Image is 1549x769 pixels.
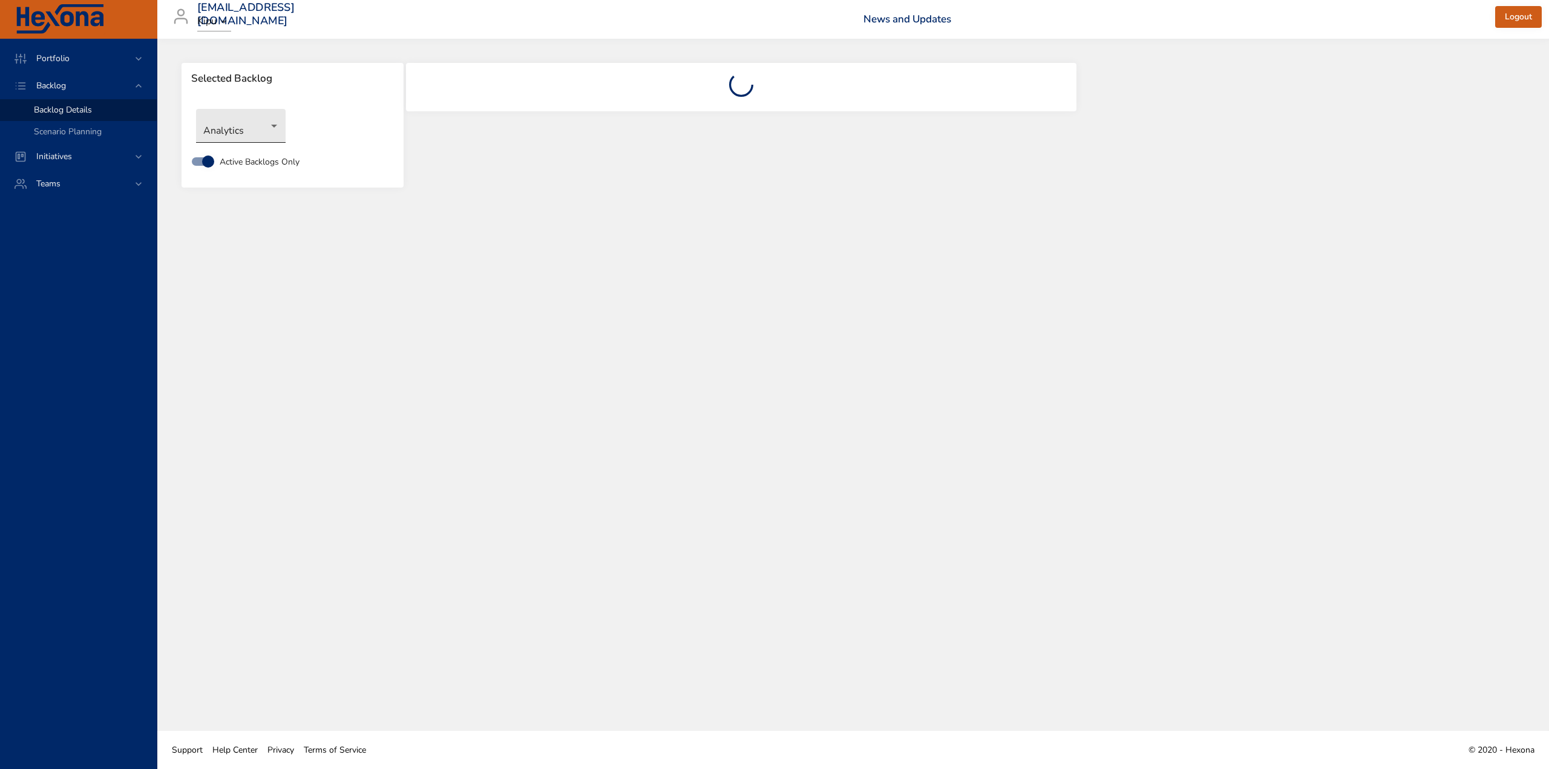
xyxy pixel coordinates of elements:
[196,109,286,143] div: Analytics
[299,736,371,764] a: Terms of Service
[27,151,82,162] span: Initiatives
[220,155,300,168] span: Active Backlogs Only
[267,744,294,756] span: Privacy
[167,736,208,764] a: Support
[197,12,231,31] div: Kipu
[212,744,258,756] span: Help Center
[15,4,105,34] img: Hexona
[27,53,79,64] span: Portfolio
[27,178,70,189] span: Teams
[1469,744,1534,756] span: © 2020 - Hexona
[1495,6,1542,28] button: Logout
[863,12,951,26] a: News and Updates
[197,1,295,27] h3: [EMAIL_ADDRESS][DOMAIN_NAME]
[172,744,203,756] span: Support
[1505,10,1532,25] span: Logout
[27,80,76,91] span: Backlog
[304,744,366,756] span: Terms of Service
[34,126,102,137] span: Scenario Planning
[34,104,92,116] span: Backlog Details
[191,73,394,85] span: Selected Backlog
[263,736,299,764] a: Privacy
[208,736,263,764] a: Help Center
